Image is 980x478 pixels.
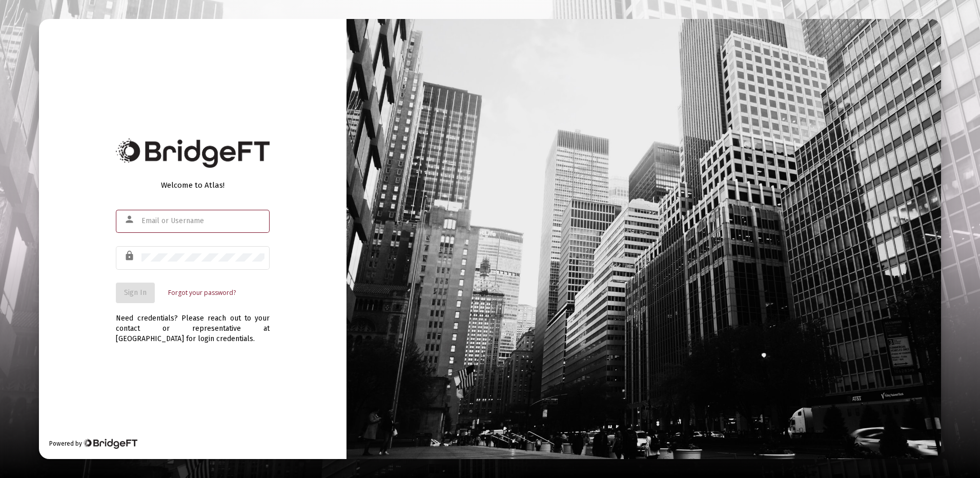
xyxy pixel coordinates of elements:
img: Bridge Financial Technology Logo [116,138,270,168]
input: Email or Username [141,217,264,225]
div: Welcome to Atlas! [116,180,270,190]
mat-icon: lock [124,250,136,262]
div: Need credentials? Please reach out to your contact or representative at [GEOGRAPHIC_DATA] for log... [116,303,270,344]
button: Sign In [116,283,155,303]
a: Forgot your password? [168,288,236,298]
img: Bridge Financial Technology Logo [83,439,137,449]
mat-icon: person [124,213,136,226]
div: Powered by [49,439,137,449]
span: Sign In [124,288,147,297]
